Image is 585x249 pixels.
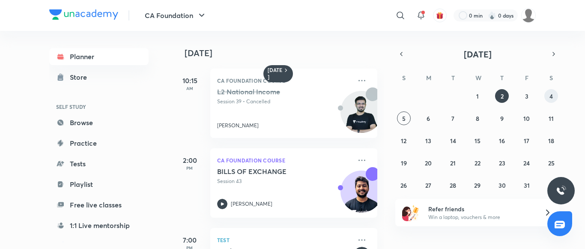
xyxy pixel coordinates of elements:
[446,156,460,170] button: October 21, 2025
[397,156,411,170] button: October 19, 2025
[231,200,272,208] p: [PERSON_NAME]
[548,159,555,167] abbr: October 25, 2025
[49,176,149,193] a: Playlist
[499,159,505,167] abbr: October 23, 2025
[401,159,407,167] abbr: October 19, 2025
[397,134,411,147] button: October 12, 2025
[217,155,352,165] p: CA Foundation Course
[544,134,558,147] button: October 18, 2025
[520,89,534,103] button: October 3, 2025
[421,156,435,170] button: October 20, 2025
[217,98,352,105] p: Session 39 • Cancelled
[475,159,481,167] abbr: October 22, 2025
[425,181,431,189] abbr: October 27, 2025
[425,137,431,145] abbr: October 13, 2025
[341,96,382,137] img: Avatar
[525,74,528,82] abbr: Friday
[173,86,207,91] p: AM
[475,74,481,82] abbr: Wednesday
[140,7,212,24] button: CA Foundation
[217,235,352,245] p: Test
[217,75,352,86] p: CA Foundation Course
[488,11,496,20] img: streak
[217,87,324,96] h5: L2 National Income
[421,111,435,125] button: October 6, 2025
[525,92,528,100] abbr: October 3, 2025
[446,111,460,125] button: October 7, 2025
[433,9,447,22] button: avatar
[402,74,406,82] abbr: Sunday
[173,75,207,86] h5: 10:15
[523,159,530,167] abbr: October 24, 2025
[520,111,534,125] button: October 10, 2025
[450,137,456,145] abbr: October 14, 2025
[495,156,509,170] button: October 23, 2025
[450,181,456,189] abbr: October 28, 2025
[49,217,149,234] a: 1:1 Live mentorship
[49,114,149,131] a: Browse
[471,178,484,192] button: October 29, 2025
[407,48,548,60] button: [DATE]
[495,134,509,147] button: October 16, 2025
[501,92,504,100] abbr: October 2, 2025
[451,114,454,123] abbr: October 7, 2025
[500,114,504,123] abbr: October 9, 2025
[49,155,149,172] a: Tests
[427,114,430,123] abbr: October 6, 2025
[474,181,481,189] abbr: October 29, 2025
[520,156,534,170] button: October 24, 2025
[173,155,207,165] h5: 2:00
[217,167,324,176] h5: BILLS OF EXCHANGE
[524,181,530,189] abbr: October 31, 2025
[49,48,149,65] a: Planner
[446,134,460,147] button: October 14, 2025
[499,137,505,145] abbr: October 16, 2025
[471,111,484,125] button: October 8, 2025
[495,89,509,103] button: October 2, 2025
[425,159,432,167] abbr: October 20, 2025
[49,69,149,86] a: Store
[426,74,431,82] abbr: Monday
[498,181,506,189] abbr: October 30, 2025
[428,213,534,221] p: Win a laptop, vouchers & more
[524,137,529,145] abbr: October 17, 2025
[520,134,534,147] button: October 17, 2025
[436,12,444,19] img: avatar
[495,111,509,125] button: October 9, 2025
[217,122,259,129] p: [PERSON_NAME]
[476,92,479,100] abbr: October 1, 2025
[397,111,411,125] button: October 5, 2025
[450,159,456,167] abbr: October 21, 2025
[464,48,492,60] span: [DATE]
[544,111,558,125] button: October 11, 2025
[428,204,534,213] h6: Refer friends
[421,178,435,192] button: October 27, 2025
[471,134,484,147] button: October 15, 2025
[341,175,382,216] img: Avatar
[471,156,484,170] button: October 22, 2025
[549,74,553,82] abbr: Saturday
[49,9,118,20] img: Company Logo
[523,114,530,123] abbr: October 10, 2025
[70,72,92,82] div: Store
[549,92,553,100] abbr: October 4, 2025
[475,137,481,145] abbr: October 15, 2025
[549,114,554,123] abbr: October 11, 2025
[544,89,558,103] button: October 4, 2025
[173,165,207,171] p: PM
[451,74,455,82] abbr: Tuesday
[397,178,411,192] button: October 26, 2025
[476,114,479,123] abbr: October 8, 2025
[49,196,149,213] a: Free live classes
[556,186,566,196] img: ttu
[401,137,406,145] abbr: October 12, 2025
[400,181,407,189] abbr: October 26, 2025
[548,137,554,145] abbr: October 18, 2025
[185,48,386,58] h4: [DATE]
[49,135,149,152] a: Practice
[520,178,534,192] button: October 31, 2025
[268,67,283,81] h6: [DATE]
[402,204,419,221] img: referral
[49,9,118,22] a: Company Logo
[471,89,484,103] button: October 1, 2025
